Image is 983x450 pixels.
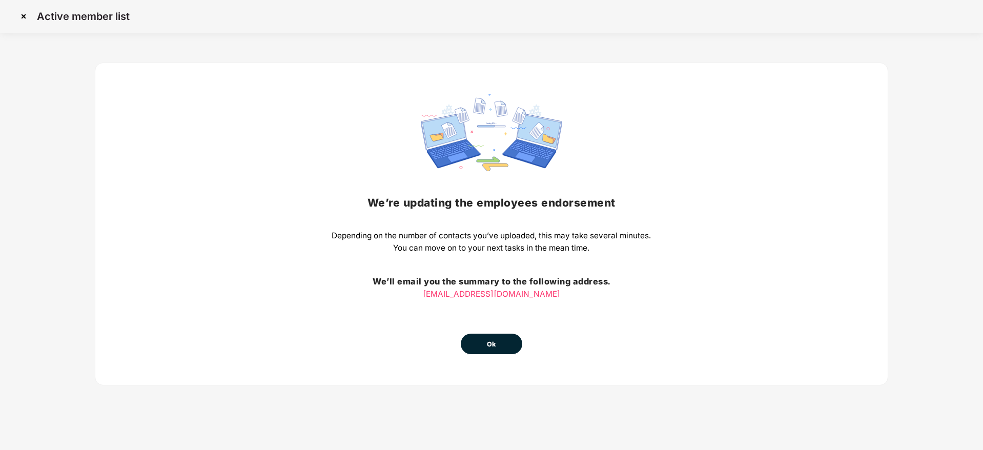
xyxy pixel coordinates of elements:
[332,230,651,242] p: Depending on the number of contacts you’ve uploaded, this may take several minutes.
[332,288,651,300] p: [EMAIL_ADDRESS][DOMAIN_NAME]
[421,94,562,171] img: svg+xml;base64,PHN2ZyBpZD0iRGF0YV9zeW5jaW5nIiB4bWxucz0iaHR0cDovL3d3dy53My5vcmcvMjAwMC9zdmciIHdpZH...
[332,242,651,254] p: You can move on to your next tasks in the mean time.
[15,8,32,25] img: svg+xml;base64,PHN2ZyBpZD0iQ3Jvc3MtMzJ4MzIiIHhtbG5zPSJodHRwOi8vd3d3LnczLm9yZy8yMDAwL3N2ZyIgd2lkdG...
[37,10,130,23] p: Active member list
[332,194,651,211] h2: We’re updating the employees endorsement
[332,275,651,289] h3: We’ll email you the summary to the following address.
[487,339,496,350] span: Ok
[461,334,522,354] button: Ok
